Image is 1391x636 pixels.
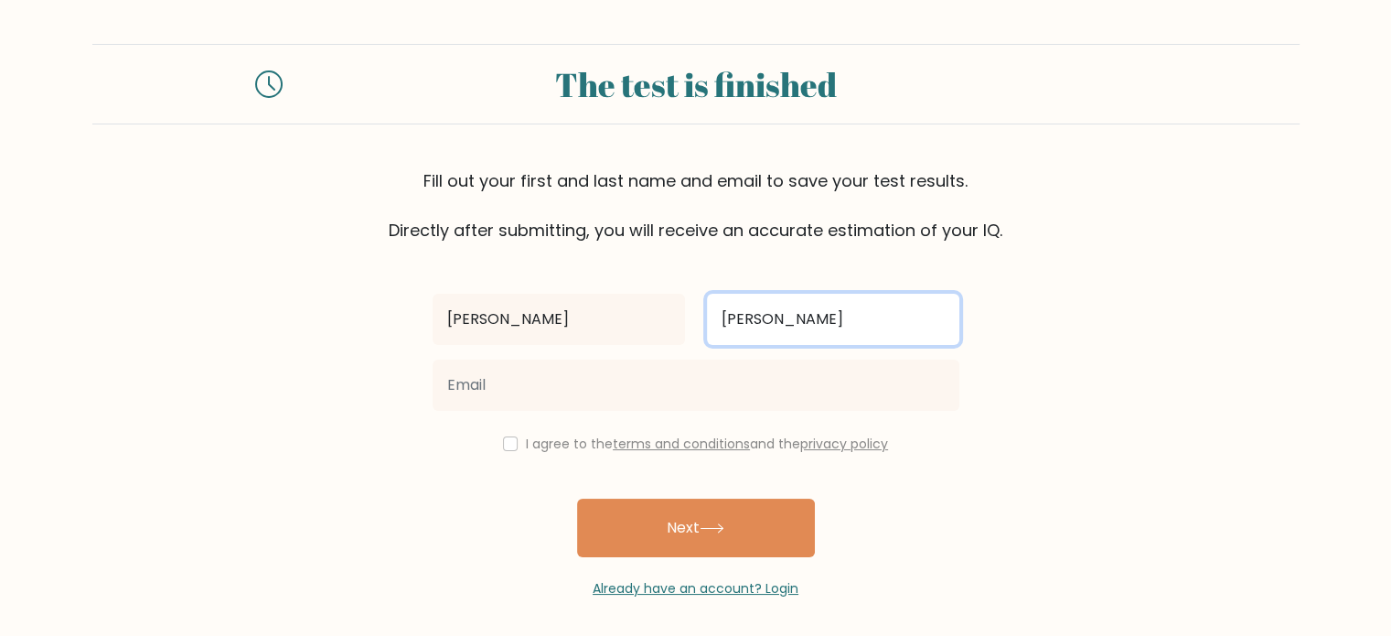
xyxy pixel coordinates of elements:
button: Next [577,499,815,557]
div: Fill out your first and last name and email to save your test results. Directly after submitting,... [92,168,1300,243]
input: First name [433,294,685,345]
input: Last name [707,294,959,345]
input: Email [433,360,959,411]
a: terms and conditions [613,435,750,453]
label: I agree to the and the [526,435,888,453]
a: privacy policy [800,435,888,453]
div: The test is finished [305,59,1087,109]
a: Already have an account? Login [593,579,798,598]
